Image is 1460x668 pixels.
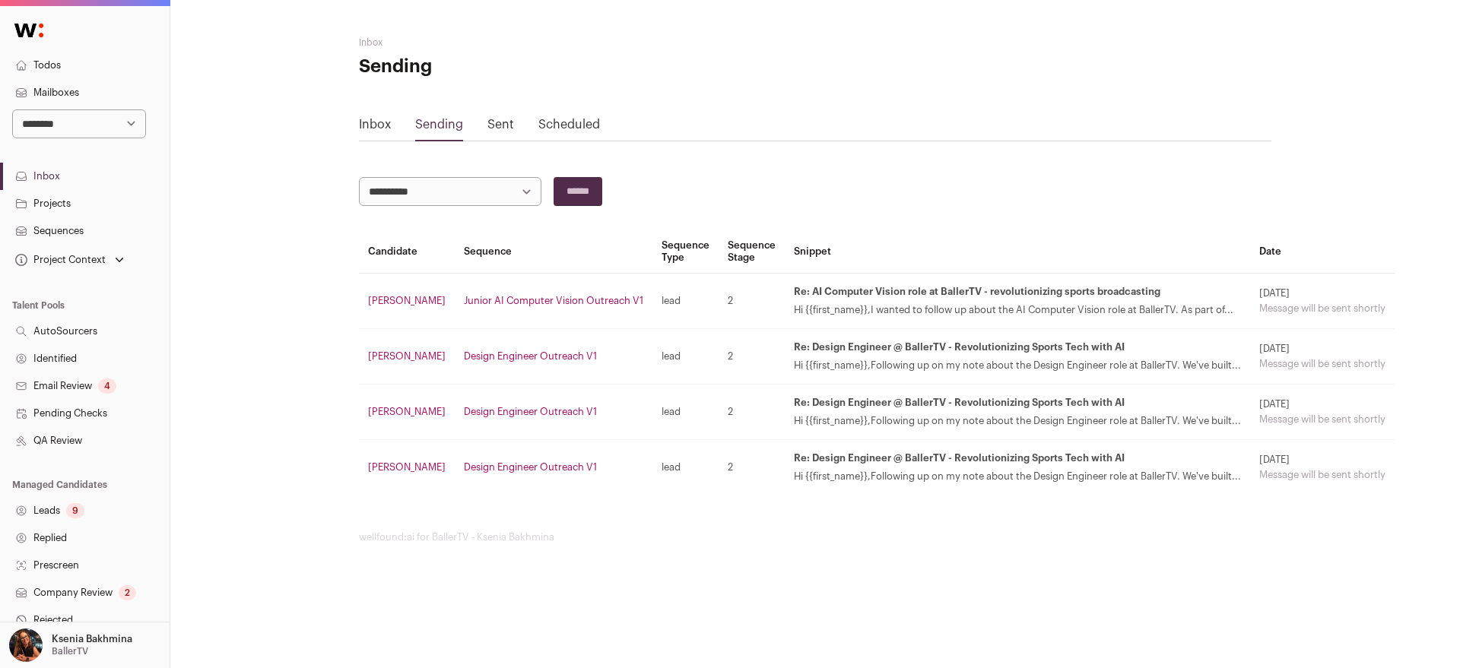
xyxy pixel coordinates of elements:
th: Sequence Stage [719,230,785,274]
div: Hi {{first_name}},Following up on my note about the Design Engineer role at BallerTV. We've built... [794,359,1241,372]
div: Re: Design Engineer @ BallerTV - Revolutionizing Sports Tech with AI [794,397,1241,409]
p: BallerTV [52,645,88,657]
td: lead [652,385,719,440]
a: Inbox [359,119,391,131]
div: 9 [66,503,84,518]
td: 2 [719,440,785,495]
span: [DATE] [1259,343,1385,355]
a: [PERSON_NAME] [368,351,446,361]
div: Hi {{first_name}},Following up on my note about the Design Engineer role at BallerTV. We've built... [794,415,1241,427]
img: 13968079-medium_jpg [9,628,43,662]
div: Hi {{first_name}},Following up on my note about the Design Engineer role at BallerTV. We've built... [794,470,1241,483]
img: Wellfound [6,15,52,46]
a: Scheduled [538,119,600,131]
a: Design Engineer Outreach V1 [464,462,597,472]
a: [PERSON_NAME] [368,462,446,472]
a: [PERSON_NAME] [368,296,446,306]
td: lead [652,440,719,495]
h1: Sending [359,55,663,79]
p: Ksenia Bakhmina [52,633,132,645]
div: 4 [98,378,116,394]
h2: Inbox [359,36,663,49]
span: Message will be sent shortly [1259,469,1385,481]
td: 2 [719,329,785,385]
span: Message will be sent shortly [1259,358,1385,370]
a: Design Engineer Outreach V1 [464,351,597,361]
td: lead [652,274,719,329]
a: [PERSON_NAME] [368,407,446,416]
button: Open dropdown [6,628,135,662]
div: Hi {{first_name}},I wanted to follow up about the AI Computer Vision role at BallerTV. As part of... [794,304,1241,316]
a: Design Engineer Outreach V1 [464,407,597,416]
div: Re: Design Engineer @ BallerTV - Revolutionizing Sports Tech with AI [794,452,1241,464]
th: Date [1250,230,1395,274]
div: Re: Design Engineer @ BallerTV - Revolutionizing Sports Tech with AI [794,341,1241,353]
td: 2 [719,274,785,329]
span: [DATE] [1259,454,1385,466]
div: 2 [119,585,136,600]
td: 2 [719,385,785,440]
div: Re: AI Computer Vision role at BallerTV - revolutionizing sports broadcasting [794,286,1241,298]
span: [DATE] [1259,287,1385,299]
th: Sequence [455,230,652,274]
span: [DATE] [1259,398,1385,410]
button: Open dropdown [12,249,127,271]
th: Snippet [785,230,1250,274]
span: Message will be sent shortly [1259,413,1385,426]
th: Sequence Type [652,230,719,274]
a: Junior AI Computer Vision Outreach V1 [464,296,643,306]
th: Candidate [359,230,455,274]
span: Message will be sent shortly [1259,302,1385,315]
a: Sent [487,119,514,131]
a: Sending [415,119,463,131]
footer: wellfound:ai for BallerTV - Ksenia Bakhmina [359,531,1271,543]
td: lead [652,329,719,385]
div: Project Context [12,254,106,266]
